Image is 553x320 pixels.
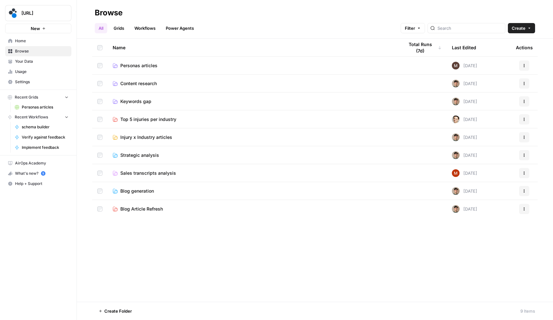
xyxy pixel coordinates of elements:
[120,116,176,123] span: Top 5 injuries per industry
[452,169,477,177] div: [DATE]
[5,56,71,67] a: Your Data
[452,169,460,177] img: vrw3c2i85bxreej33hwq2s6ci9t1
[22,134,68,140] span: Verify against feedback
[110,23,128,33] a: Grids
[15,114,48,120] span: Recent Workflows
[120,134,172,140] span: Injury x Industry articles
[15,94,38,100] span: Recent Grids
[5,169,71,178] div: What's new?
[21,10,60,16] span: [URL]
[95,23,107,33] a: All
[452,151,460,159] img: bpsmmg7ns9rlz03fz0nd196eddmi
[15,79,68,85] span: Settings
[7,7,19,19] img: spot.ai Logo
[452,133,460,141] img: bpsmmg7ns9rlz03fz0nd196eddmi
[113,62,394,69] a: Personas articles
[401,23,425,33] button: Filter
[5,168,71,179] button: What's new? 5
[162,23,198,33] a: Power Agents
[437,25,502,31] input: Search
[452,205,477,213] div: [DATE]
[120,170,176,176] span: Sales transcripts analysis
[452,187,477,195] div: [DATE]
[113,98,394,105] a: Keywords gap
[452,151,477,159] div: [DATE]
[120,80,157,87] span: Content research
[113,188,394,194] a: Blog generation
[113,39,394,56] div: Name
[113,170,394,176] a: Sales transcripts analysis
[452,39,476,56] div: Last Edited
[12,142,71,153] a: Implement feedback
[405,25,415,31] span: Filter
[452,187,460,195] img: bpsmmg7ns9rlz03fz0nd196eddmi
[5,92,71,102] button: Recent Grids
[5,46,71,56] a: Browse
[120,206,163,212] span: Blog Article Refresh
[113,80,394,87] a: Content research
[15,181,68,187] span: Help + Support
[120,188,154,194] span: Blog generation
[41,171,45,176] a: 5
[452,98,477,105] div: [DATE]
[516,39,533,56] div: Actions
[113,152,394,158] a: Strategic analysis
[113,134,394,140] a: Injury x Industry articles
[5,36,71,46] a: Home
[452,80,477,87] div: [DATE]
[5,179,71,189] button: Help + Support
[452,98,460,105] img: bpsmmg7ns9rlz03fz0nd196eddmi
[5,112,71,122] button: Recent Workflows
[120,98,151,105] span: Keywords gap
[15,59,68,64] span: Your Data
[15,69,68,75] span: Usage
[5,5,71,21] button: Workspace: spot.ai
[404,39,442,56] div: Total Runs (7d)
[5,77,71,87] a: Settings
[42,172,44,175] text: 5
[452,116,460,123] img: j7temtklz6amjwtjn5shyeuwpeb0
[22,124,68,130] span: schema builder
[31,25,40,32] span: New
[104,308,132,314] span: Create Folder
[12,132,71,142] a: Verify against feedback
[113,206,394,212] a: Blog Article Refresh
[15,160,68,166] span: AirOps Academy
[5,24,71,33] button: New
[5,158,71,168] a: AirOps Academy
[452,62,460,69] img: me7fa68ukemc78uw3j6a3hsqd9nn
[12,122,71,132] a: schema builder
[22,104,68,110] span: Personas articles
[452,62,477,69] div: [DATE]
[452,205,460,213] img: bpsmmg7ns9rlz03fz0nd196eddmi
[120,62,157,69] span: Personas articles
[95,8,123,18] div: Browse
[22,145,68,150] span: Implement feedback
[120,152,159,158] span: Strategic analysis
[452,80,460,87] img: bpsmmg7ns9rlz03fz0nd196eddmi
[12,102,71,112] a: Personas articles
[452,133,477,141] div: [DATE]
[512,25,525,31] span: Create
[95,306,136,316] button: Create Folder
[520,308,535,314] div: 9 Items
[15,38,68,44] span: Home
[508,23,535,33] button: Create
[5,67,71,77] a: Usage
[15,48,68,54] span: Browse
[452,116,477,123] div: [DATE]
[131,23,159,33] a: Workflows
[113,116,394,123] a: Top 5 injuries per industry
